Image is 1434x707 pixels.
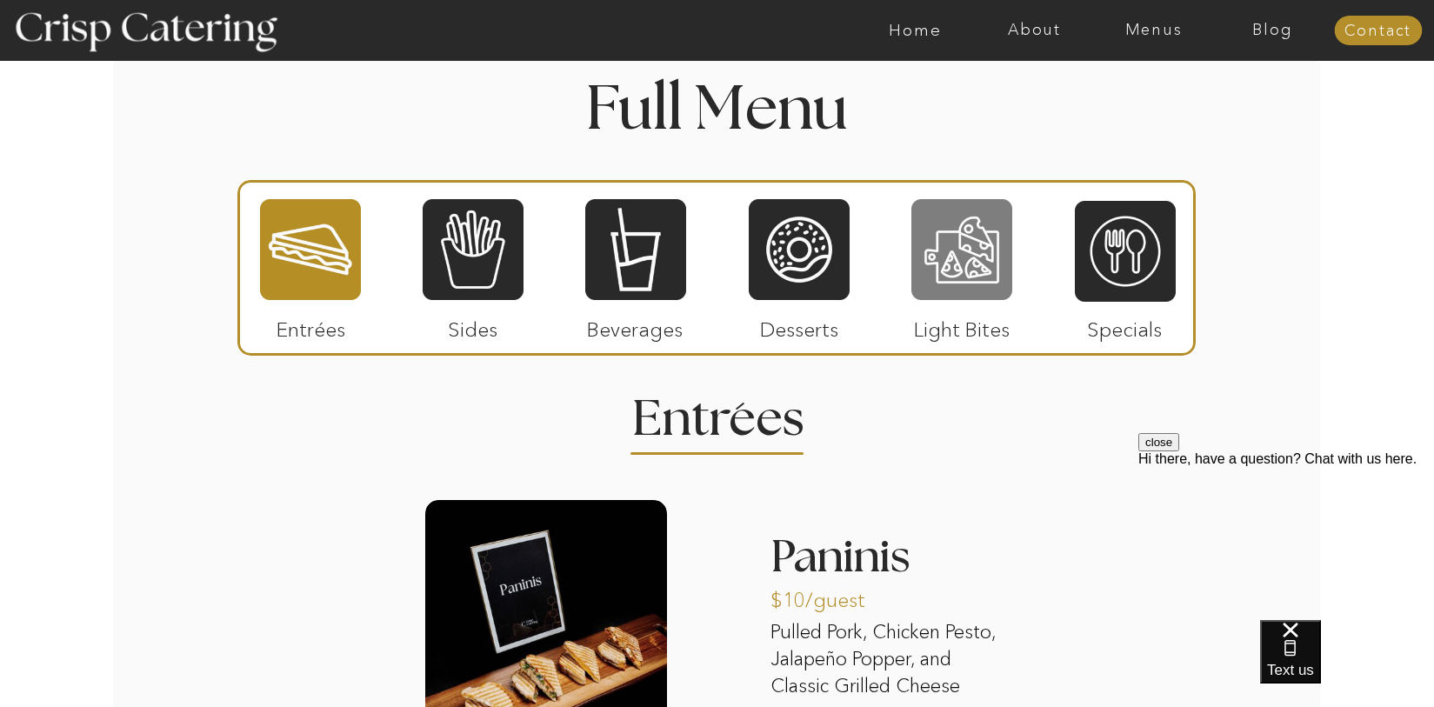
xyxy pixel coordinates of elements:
h3: Paninis [770,535,1012,590]
p: $10/guest [770,570,886,621]
a: Menus [1094,22,1213,39]
iframe: podium webchat widget bubble [1260,620,1434,707]
h1: Full Menu [476,80,959,131]
iframe: podium webchat widget prompt [1138,433,1434,642]
h2: Entrees [632,395,803,429]
a: About [975,22,1094,39]
p: Pulled Pork, Chicken Pesto, Jalapeño Popper, and Classic Grilled Cheese [770,619,1012,703]
p: Desserts [742,300,857,350]
p: Light Bites [904,300,1020,350]
p: Entrées [253,300,369,350]
a: Blog [1213,22,1332,39]
a: Home [856,22,975,39]
p: Beverages [577,300,693,350]
p: Specials [1067,300,1183,350]
a: Contact [1334,23,1422,40]
p: Sides [415,300,530,350]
